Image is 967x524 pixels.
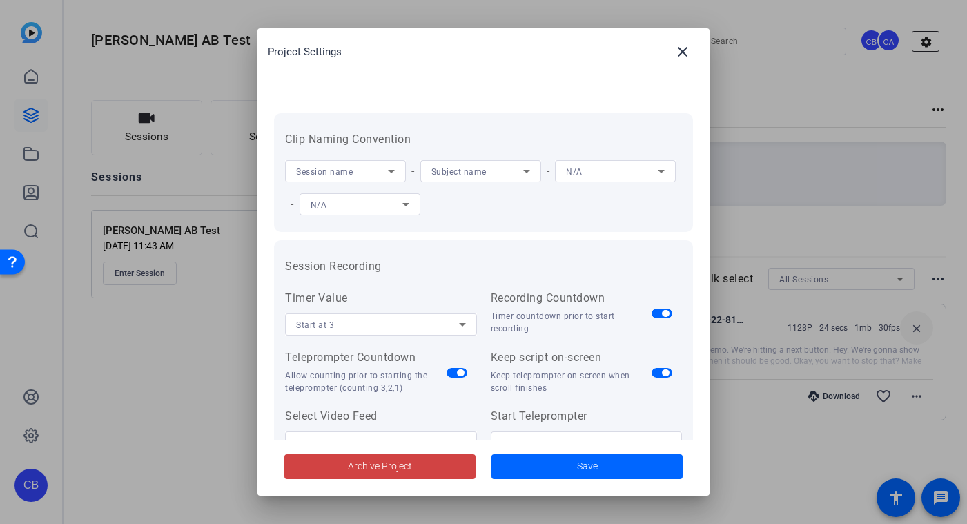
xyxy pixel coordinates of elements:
[296,320,334,330] span: Start at 3
[502,438,539,448] span: Manually
[431,167,487,177] span: Subject name
[566,167,583,177] span: N/A
[285,349,447,366] div: Teleprompter Countdown
[348,459,412,474] span: Archive Project
[406,164,420,177] span: -
[296,167,353,177] span: Session name
[491,408,683,425] div: Start Teleprompter
[285,197,300,211] span: -
[285,258,682,275] h3: Session Recording
[674,43,691,60] mat-icon: close
[491,349,652,366] div: Keep script on-screen
[491,369,652,394] div: Keep teleprompter on screen when scroll finishes
[285,131,682,148] h3: Clip Naming Convention
[268,35,710,68] div: Project Settings
[491,310,652,335] div: Timer countdown prior to start recording
[285,369,447,394] div: Allow counting prior to starting the teleprompter (counting 3,2,1)
[577,459,598,474] span: Save
[285,408,477,425] div: Select Video Feed
[296,438,307,448] span: All
[491,290,652,307] div: Recording Countdown
[491,454,683,479] button: Save
[541,164,556,177] span: -
[284,454,476,479] button: Archive Project
[311,200,327,210] span: N/A
[285,290,477,307] div: Timer Value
